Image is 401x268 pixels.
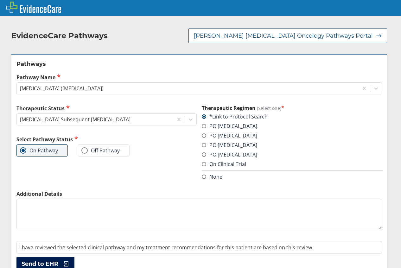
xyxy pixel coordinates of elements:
[6,2,61,13] img: EvidenceCare
[19,244,313,251] span: I have reviewed the selected clinical pathway and my treatment recommendations for this patient a...
[16,136,197,143] h2: Select Pathway Status
[81,147,120,154] label: Off Pathway
[16,105,197,112] label: Therapeutic Status
[202,173,222,180] label: None
[202,132,257,139] label: PO [MEDICAL_DATA]
[16,73,382,81] label: Pathway Name
[16,60,382,68] h2: Pathways
[20,147,58,154] label: On Pathway
[16,190,382,197] label: Additional Details
[202,142,257,149] label: PO [MEDICAL_DATA]
[202,105,382,112] h3: Therapeutic Regimen
[188,29,387,43] button: [PERSON_NAME] [MEDICAL_DATA] Oncology Pathways Portal
[194,32,373,40] span: [PERSON_NAME] [MEDICAL_DATA] Oncology Pathways Portal
[202,113,268,120] label: *Link to Protocol Search
[22,260,58,268] span: Send to EHR
[257,105,281,111] span: (Select one)
[202,151,257,158] label: PO [MEDICAL_DATA]
[11,31,108,41] h2: EvidenceCare Pathways
[202,123,257,130] label: PO [MEDICAL_DATA]
[20,85,104,92] div: [MEDICAL_DATA] ([MEDICAL_DATA])
[202,161,246,168] label: On Clinical Trial
[20,116,130,123] div: [MEDICAL_DATA] Subsequent [MEDICAL_DATA]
